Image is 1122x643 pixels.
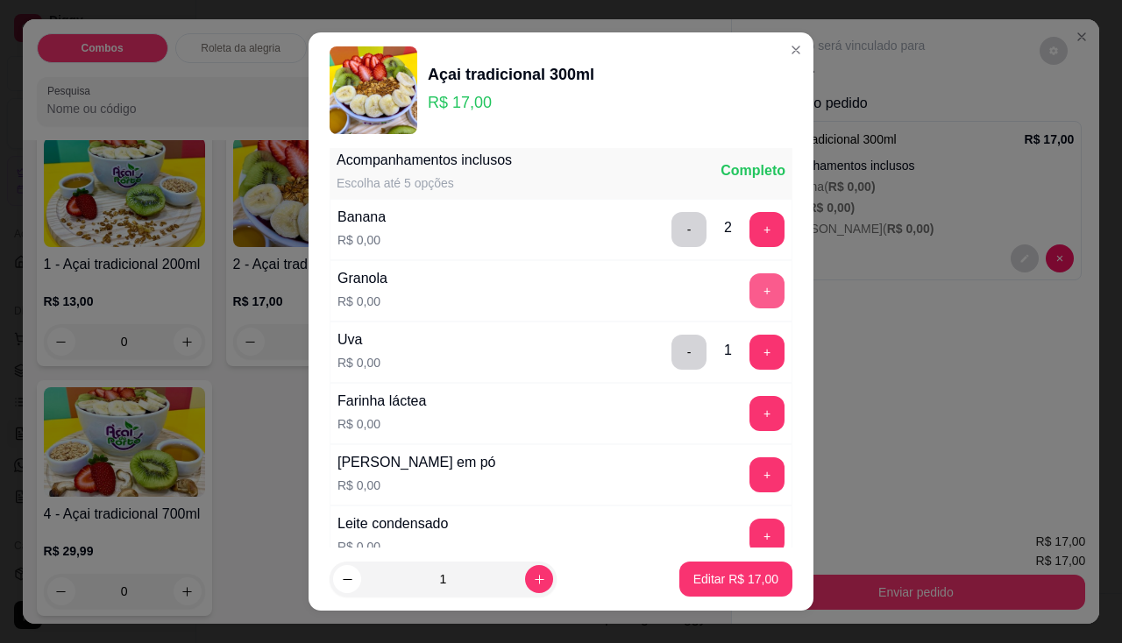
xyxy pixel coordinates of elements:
[330,46,417,134] img: product-image
[749,396,785,431] button: add
[337,329,380,350] div: Uva
[337,354,380,371] p: R$ 0,00
[428,62,594,87] div: Açai tradicional 300ml
[337,150,512,171] div: Acompanhamentos inclusos
[337,207,386,228] div: Banana
[671,335,707,370] button: delete
[337,538,448,555] p: R$ 0,00
[679,562,792,597] button: Editar R$ 17,00
[693,570,778,588] p: Editar R$ 17,00
[749,519,785,554] button: add
[428,90,594,115] p: R$ 17,00
[724,217,732,238] div: 2
[749,335,785,370] button: add
[333,565,361,593] button: decrease-product-quantity
[337,452,496,473] div: [PERSON_NAME] em pó
[337,477,496,494] p: R$ 0,00
[721,160,785,181] div: Completo
[337,268,387,289] div: Granola
[337,293,387,310] p: R$ 0,00
[337,513,448,534] div: Leite condensado
[337,391,426,412] div: Farinha láctea
[724,340,732,361] div: 1
[671,212,707,247] button: delete
[525,565,553,593] button: increase-product-quantity
[337,231,386,249] p: R$ 0,00
[782,36,810,64] button: Close
[337,415,426,433] p: R$ 0,00
[749,457,785,492] button: add
[749,212,785,247] button: add
[749,273,785,308] button: add
[337,174,512,192] div: Escolha até 5 opções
